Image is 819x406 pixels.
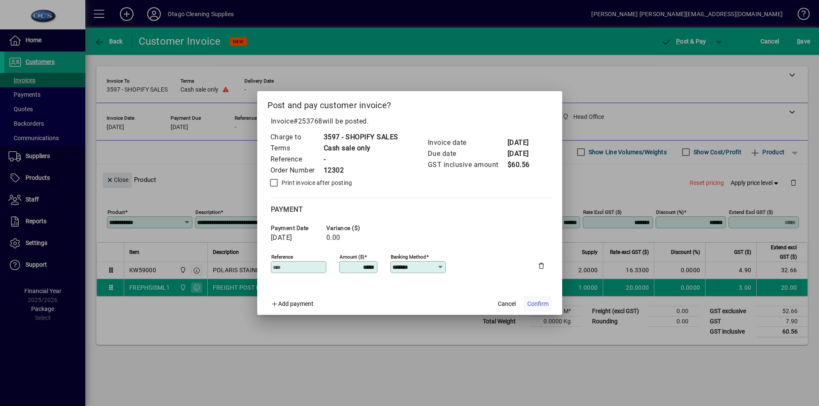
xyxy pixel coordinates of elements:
td: 3597 - SHOPIFY SALES [323,132,398,143]
mat-label: Amount ($) [340,254,364,260]
td: Terms [270,143,323,154]
button: Cancel [493,296,520,311]
td: 12302 [323,165,398,176]
td: [DATE] [507,148,541,159]
span: #253768 [293,117,322,125]
p: Invoice will be posted . [267,116,552,127]
mat-label: Banking method [391,254,426,260]
td: Charge to [270,132,323,143]
td: Cash sale only [323,143,398,154]
mat-label: Reference [271,254,293,260]
label: Print invoice after posting [280,179,352,187]
button: Confirm [524,296,552,311]
span: Payment [271,205,303,213]
span: Add payment [278,300,314,307]
td: Invoice date [427,137,507,148]
button: Add payment [267,296,317,311]
span: 0.00 [326,234,340,242]
td: - [323,154,398,165]
span: Cancel [498,299,516,308]
td: GST inclusive amount [427,159,507,170]
span: Variance ($) [326,225,378,231]
span: Payment date [271,225,322,231]
td: [DATE] [507,137,541,148]
td: $60.56 [507,159,541,170]
h2: Post and pay customer invoice? [257,91,562,116]
td: Due date [427,148,507,159]
span: [DATE] [271,234,292,242]
span: Confirm [527,299,549,308]
td: Reference [270,154,323,165]
td: Order Number [270,165,323,176]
